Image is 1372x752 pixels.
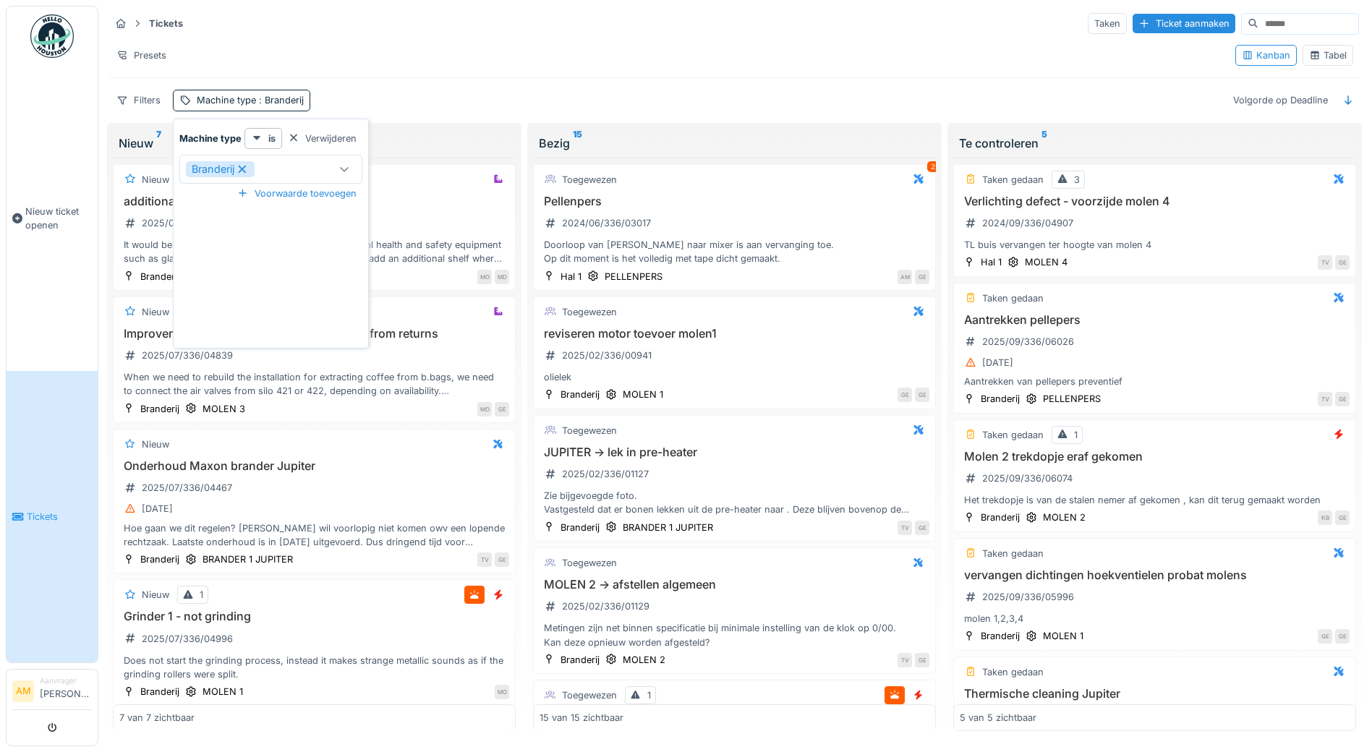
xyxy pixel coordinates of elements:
[1318,629,1332,644] div: GE
[119,610,509,623] h3: Grinder 1 - not grinding
[1074,173,1080,187] div: 3
[1041,134,1047,152] sup: 5
[142,305,169,319] div: Nieuw
[30,14,74,58] img: Badge_color-CXgf-gQk.svg
[119,459,509,473] h3: Onderhoud Maxon brander Jupiter
[203,685,243,698] div: MOLEN 1
[623,521,713,534] div: BRANDER 1 JUPITER
[203,552,293,566] div: BRANDER 1 JUPITER
[119,711,195,725] div: 7 van 7 zichtbaar
[142,502,173,516] div: [DATE]
[282,129,362,148] div: Verwijderen
[915,388,929,402] div: GE
[179,132,242,145] strong: Machine type
[1043,629,1083,643] div: MOLEN 1
[540,489,929,516] div: Zie bijgevoegde foto. Vastgesteld dat er bonen lekken uit de pre-heater naar . Deze blijven boven...
[647,688,651,702] div: 1
[27,510,92,524] span: Tickets
[197,93,304,107] div: Machine type
[142,173,169,187] div: Nieuw
[495,552,509,567] div: GE
[562,556,617,570] div: Toegewezen
[562,688,617,702] div: Toegewezen
[1088,13,1127,34] div: Taken
[539,134,930,152] div: Bezig
[960,612,1350,625] div: molen 1,2,3,4
[25,205,92,232] span: Nieuw ticket openen
[495,270,509,284] div: MD
[623,653,665,667] div: MOLEN 2
[982,291,1044,305] div: Taken gedaan
[960,711,1036,725] div: 5 van 5 zichtbaar
[960,493,1350,507] div: Het trekdopje is van de stalen nemer af gekomen , kan dit terug gemaakt worden
[960,687,1350,701] h3: Thermische cleaning Jupiter
[540,370,929,384] div: olielek
[960,450,1350,463] h3: Molen 2 trekdopje eraf gekomen
[140,685,179,698] div: Branderij
[982,356,1013,369] div: [DATE]
[142,632,233,646] div: 2025/07/336/04996
[898,270,912,284] div: AM
[12,680,34,702] li: AM
[898,653,912,667] div: TV
[562,599,649,613] div: 2025/02/336/01129
[119,195,509,208] h3: additional shelf for health and safety boxes
[110,45,173,66] div: Presets
[982,471,1073,485] div: 2025/09/336/06074
[1025,255,1068,269] div: MOLEN 4
[1318,510,1332,525] div: KB
[495,402,509,416] div: GE
[915,653,929,667] div: GE
[562,349,652,362] div: 2025/02/336/00941
[982,173,1044,187] div: Taken gedaan
[540,711,623,725] div: 15 van 15 zichtbaar
[561,270,581,283] div: Hal 1
[1043,392,1101,406] div: PELLENPERS
[203,402,245,416] div: MOLEN 3
[982,590,1074,604] div: 2025/09/336/05996
[561,521,600,534] div: Branderij
[1318,392,1332,406] div: TV
[186,161,255,177] div: Branderij
[959,134,1350,152] div: Te controleren
[1335,255,1350,270] div: GE
[140,402,179,416] div: Branderij
[119,327,509,341] h3: Improvement to the coffee collection system from returns
[561,653,600,667] div: Branderij
[40,675,92,706] li: [PERSON_NAME]
[540,621,929,649] div: Metingen zijn net binnen specificatie bij minimale instelling van de klok op 0/00. Kan deze opnie...
[477,402,492,416] div: MO
[982,665,1044,679] div: Taken gedaan
[982,335,1074,349] div: 2025/09/336/06026
[156,134,161,152] sup: 7
[562,424,617,437] div: Toegewezen
[960,568,1350,582] h3: vervangen dichtingen hoekventielen probat molens
[927,161,939,172] div: 2
[495,685,509,699] div: MO
[142,437,169,451] div: Nieuw
[562,305,617,319] div: Toegewezen
[982,216,1073,230] div: 2024/09/336/04907
[540,445,929,459] h3: JUPITER -> lek in pre-heater
[540,238,929,265] div: Doorloop van [PERSON_NAME] naar mixer is aan vervanging toe. Op dit moment is het volledig met ta...
[143,17,189,30] strong: Tickets
[605,270,662,283] div: PELLENPERS
[119,134,510,152] div: Nieuw
[981,510,1020,524] div: Branderij
[142,588,169,602] div: Nieuw
[540,578,929,591] h3: MOLEN 2 -> afstellen algemeen
[982,547,1044,560] div: Taken gedaan
[540,327,929,341] h3: reviseren motor toevoer molen1
[142,349,233,362] div: 2025/07/336/04839
[119,238,509,265] div: It would be useful to have additional space for individual health and safety equipment such as gl...
[960,313,1350,327] h3: Aantrekken pellepers
[119,521,509,549] div: Hoe gaan we dit regelen? [PERSON_NAME] wil voorlopig niet komen owv een lopende rechtzaak. Laatst...
[562,173,617,187] div: Toegewezen
[40,675,92,686] div: Aanvrager
[477,270,492,284] div: MO
[960,238,1350,252] div: TL buis vervangen ter hoogte van molen 4
[1318,255,1332,270] div: TV
[119,370,509,398] div: When we need to rebuild the installation for extracting coffee from b.bags, we need to connect th...
[1335,629,1350,644] div: GE
[915,270,929,284] div: GE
